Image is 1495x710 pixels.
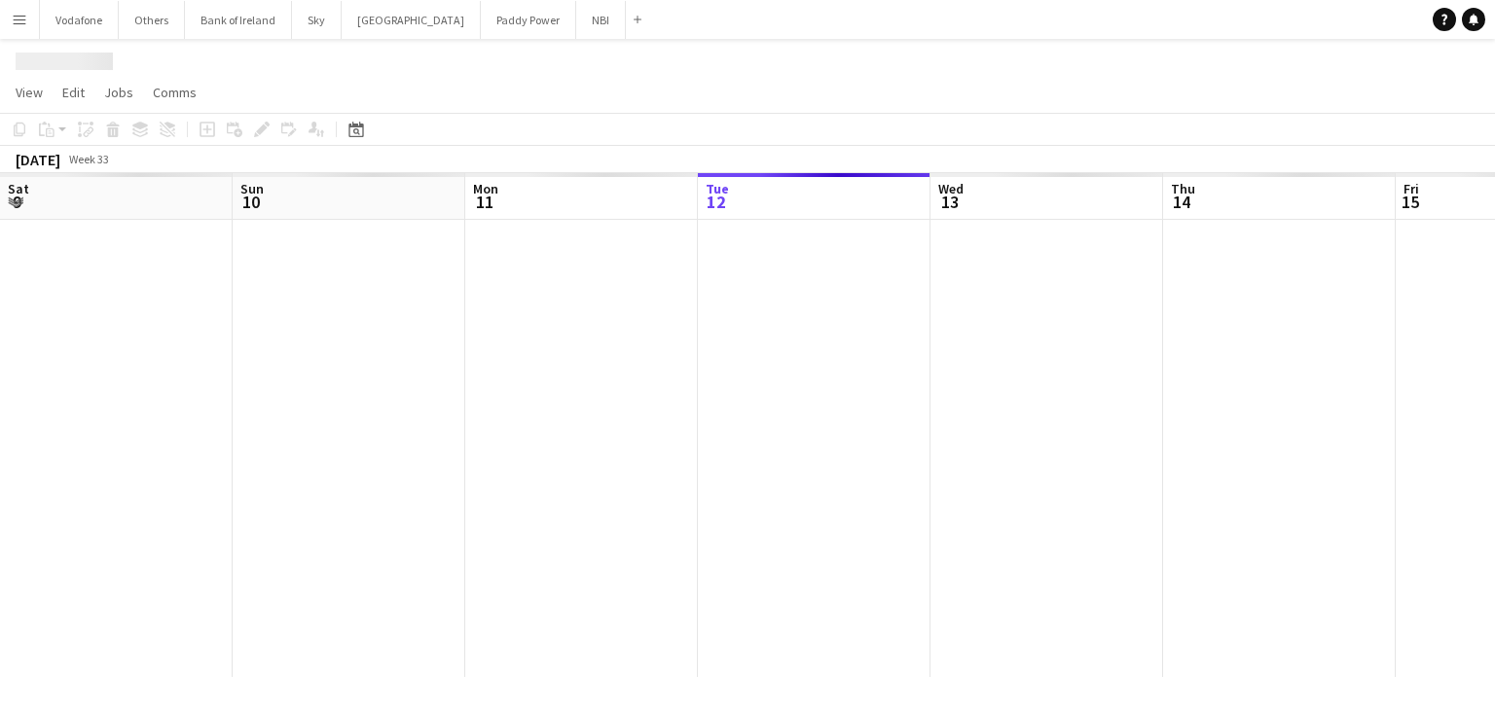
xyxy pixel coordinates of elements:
[938,180,964,197] span: Wed
[153,84,197,101] span: Comms
[16,84,43,101] span: View
[706,180,729,197] span: Tue
[145,80,204,105] a: Comms
[237,191,264,213] span: 10
[473,180,498,197] span: Mon
[96,80,141,105] a: Jobs
[8,180,29,197] span: Sat
[55,80,92,105] a: Edit
[1401,191,1419,213] span: 15
[240,180,264,197] span: Sun
[8,80,51,105] a: View
[40,1,119,39] button: Vodafone
[1404,180,1419,197] span: Fri
[16,150,60,169] div: [DATE]
[1168,191,1195,213] span: 14
[5,191,29,213] span: 9
[935,191,964,213] span: 13
[481,1,576,39] button: Paddy Power
[292,1,342,39] button: Sky
[342,1,481,39] button: [GEOGRAPHIC_DATA]
[185,1,292,39] button: Bank of Ireland
[104,84,133,101] span: Jobs
[64,152,113,166] span: Week 33
[703,191,729,213] span: 12
[1171,180,1195,197] span: Thu
[62,84,85,101] span: Edit
[470,191,498,213] span: 11
[576,1,626,39] button: NBI
[119,1,185,39] button: Others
